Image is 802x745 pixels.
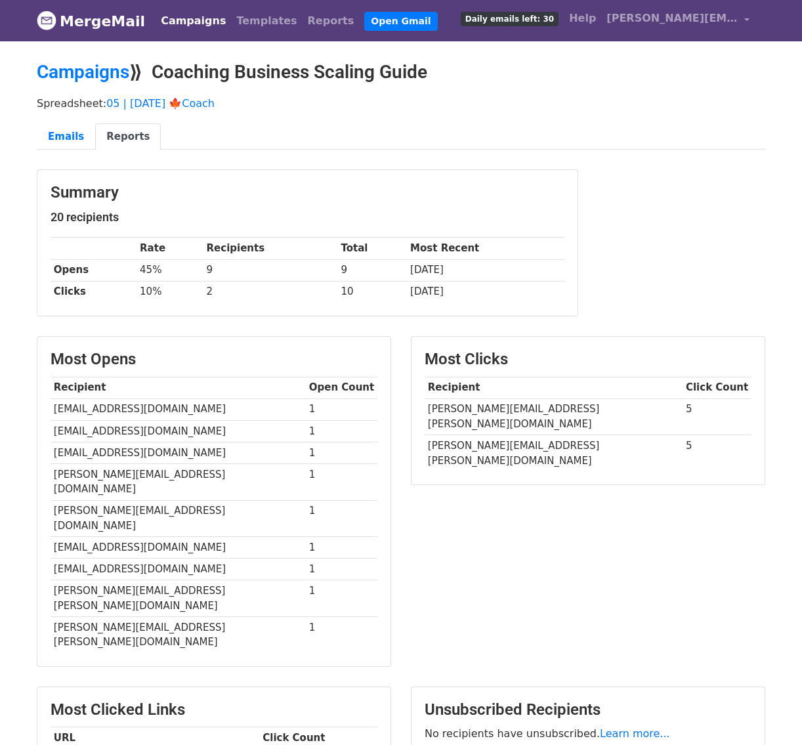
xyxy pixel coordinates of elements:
td: 9 [203,259,338,281]
td: [DATE] [407,281,564,303]
a: Open Gmail [364,12,437,31]
td: [PERSON_NAME][EMAIL_ADDRESS][DOMAIN_NAME] [51,500,306,537]
th: Recipient [51,377,306,398]
td: [PERSON_NAME][EMAIL_ADDRESS][PERSON_NAME][DOMAIN_NAME] [425,398,683,435]
th: Total [338,238,408,259]
span: [PERSON_NAME][EMAIL_ADDRESS][DOMAIN_NAME] [606,11,738,26]
td: 2 [203,281,338,303]
p: No recipients have unsubscribed. [425,727,751,740]
td: 10 [338,281,408,303]
a: Emails [37,123,95,150]
th: Most Recent [407,238,564,259]
td: [EMAIL_ADDRESS][DOMAIN_NAME] [51,537,306,559]
td: 5 [683,435,751,471]
a: MergeMail [37,7,145,35]
td: 9 [338,259,408,281]
h3: Unsubscribed Recipients [425,700,751,719]
th: Recipients [203,238,338,259]
td: [DATE] [407,259,564,281]
th: Rate [137,238,203,259]
th: Recipient [425,377,683,398]
td: 1 [306,537,377,559]
td: [EMAIL_ADDRESS][DOMAIN_NAME] [51,442,306,463]
a: Campaigns [37,61,129,83]
a: Help [564,5,601,32]
td: 1 [306,463,377,500]
iframe: Chat Widget [736,682,802,745]
h3: Most Clicked Links [51,700,377,719]
td: [PERSON_NAME][EMAIL_ADDRESS][PERSON_NAME][DOMAIN_NAME] [425,435,683,471]
td: 1 [306,559,377,580]
td: [PERSON_NAME][EMAIL_ADDRESS][DOMAIN_NAME] [51,463,306,500]
td: 10% [137,281,203,303]
h3: Summary [51,183,564,202]
a: Templates [231,8,302,34]
a: 05 | [DATE] 🍁Coach [106,97,215,110]
h2: ⟫ Coaching Business Scaling Guide [37,61,765,83]
a: Daily emails left: 30 [455,5,564,32]
td: 1 [306,420,377,442]
th: Click Count [683,377,751,398]
td: 5 [683,398,751,435]
td: [EMAIL_ADDRESS][DOMAIN_NAME] [51,559,306,580]
th: Open Count [306,377,377,398]
th: Opens [51,259,137,281]
h3: Most Clicks [425,350,751,369]
a: Reports [95,123,161,150]
a: Campaigns [156,8,231,34]
td: 1 [306,442,377,463]
td: [EMAIL_ADDRESS][DOMAIN_NAME] [51,420,306,442]
td: 1 [306,398,377,420]
span: Daily emails left: 30 [461,12,559,26]
h3: Most Opens [51,350,377,369]
p: Spreadsheet: [37,96,765,110]
a: Reports [303,8,360,34]
a: [PERSON_NAME][EMAIL_ADDRESS][DOMAIN_NAME] [601,5,755,36]
td: 1 [306,616,377,652]
td: 1 [306,580,377,617]
td: 45% [137,259,203,281]
img: MergeMail logo [37,11,56,30]
h5: 20 recipients [51,210,564,224]
td: [PERSON_NAME][EMAIL_ADDRESS][PERSON_NAME][DOMAIN_NAME] [51,580,306,617]
td: 1 [306,500,377,537]
th: Clicks [51,281,137,303]
td: [PERSON_NAME][EMAIL_ADDRESS][PERSON_NAME][DOMAIN_NAME] [51,616,306,652]
a: Learn more... [600,727,670,740]
td: [EMAIL_ADDRESS][DOMAIN_NAME] [51,398,306,420]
